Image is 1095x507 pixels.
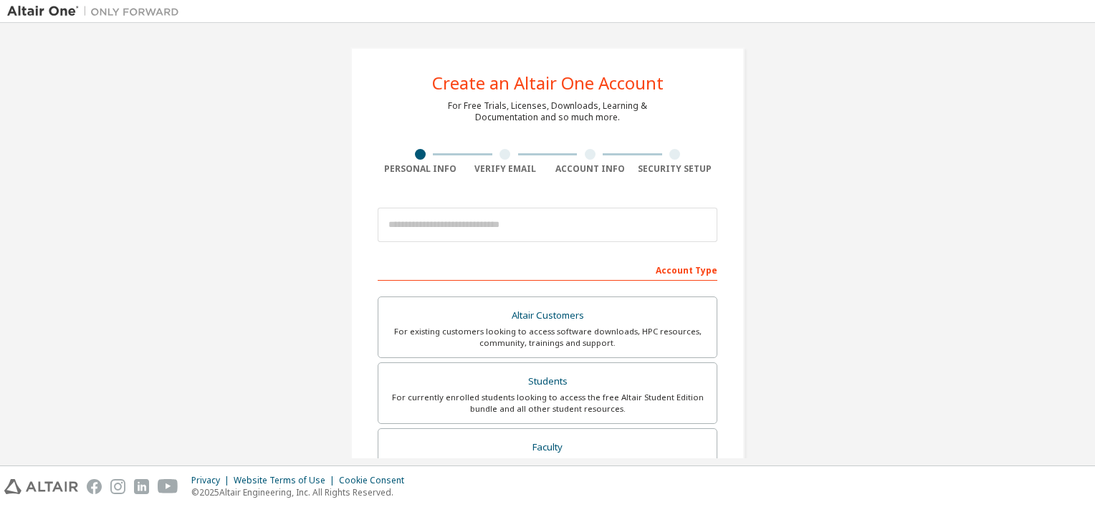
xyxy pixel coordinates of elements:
[191,475,234,486] div: Privacy
[378,258,717,281] div: Account Type
[7,4,186,19] img: Altair One
[387,438,708,458] div: Faculty
[387,392,708,415] div: For currently enrolled students looking to access the free Altair Student Edition bundle and all ...
[387,326,708,349] div: For existing customers looking to access software downloads, HPC resources, community, trainings ...
[234,475,339,486] div: Website Terms of Use
[158,479,178,494] img: youtube.svg
[448,100,647,123] div: For Free Trials, Licenses, Downloads, Learning & Documentation and so much more.
[633,163,718,175] div: Security Setup
[134,479,149,494] img: linkedin.svg
[191,486,413,498] p: © 2025 Altair Engineering, Inc. All Rights Reserved.
[432,74,664,92] div: Create an Altair One Account
[547,163,633,175] div: Account Info
[4,479,78,494] img: altair_logo.svg
[87,479,102,494] img: facebook.svg
[110,479,125,494] img: instagram.svg
[387,306,708,326] div: Altair Customers
[339,475,413,486] div: Cookie Consent
[378,163,463,175] div: Personal Info
[387,457,708,480] div: For faculty & administrators of academic institutions administering students and accessing softwa...
[387,372,708,392] div: Students
[463,163,548,175] div: Verify Email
